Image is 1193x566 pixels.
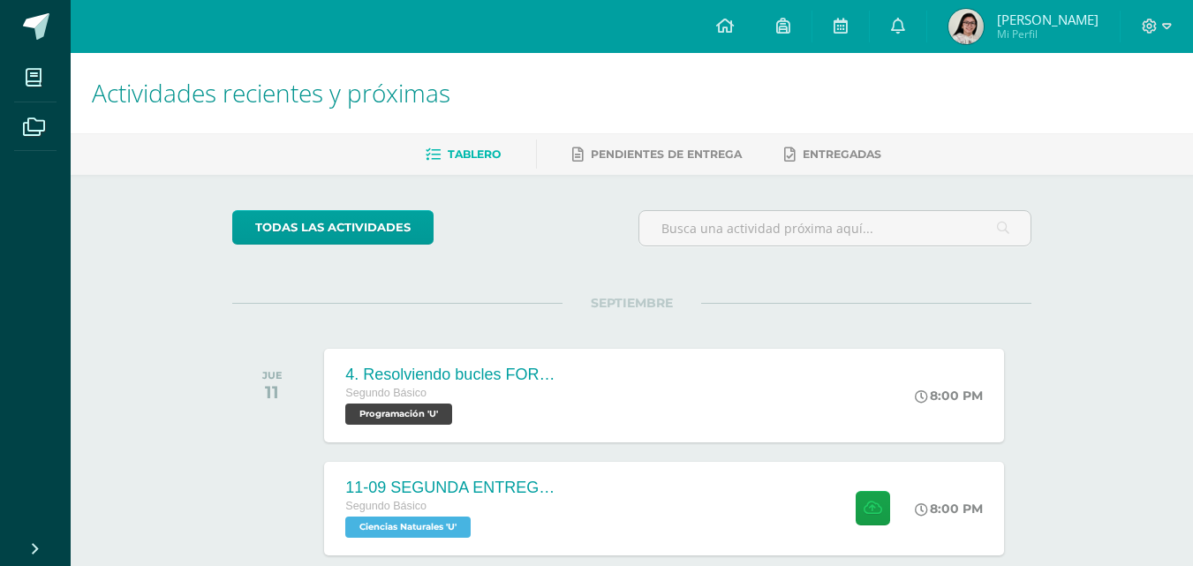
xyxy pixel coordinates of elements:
input: Busca una actividad próxima aquí... [639,211,1031,245]
a: Tablero [426,140,501,169]
img: a9d28a2e32b851d076e117f3137066e3.png [948,9,984,44]
a: Pendientes de entrega [572,140,742,169]
span: Entregadas [803,147,881,161]
a: todas las Actividades [232,210,434,245]
span: Segundo Básico [345,387,427,399]
div: 11 [262,381,283,403]
span: Ciencias Naturales 'U' [345,517,471,538]
span: Pendientes de entrega [591,147,742,161]
span: [PERSON_NAME] [997,11,1099,28]
span: Mi Perfil [997,26,1099,42]
div: 4. Resolviendo bucles FOR - L24 [345,366,557,384]
div: 8:00 PM [915,501,983,517]
span: Tablero [448,147,501,161]
div: 8:00 PM [915,388,983,404]
span: Actividades recientes y próximas [92,76,450,109]
a: Entregadas [784,140,881,169]
span: Segundo Básico [345,500,427,512]
div: 11-09 SEGUNDA ENTREGA DE GUÍA [345,479,557,497]
span: SEPTIEMBRE [563,295,701,311]
div: JUE [262,369,283,381]
span: Programación 'U' [345,404,452,425]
